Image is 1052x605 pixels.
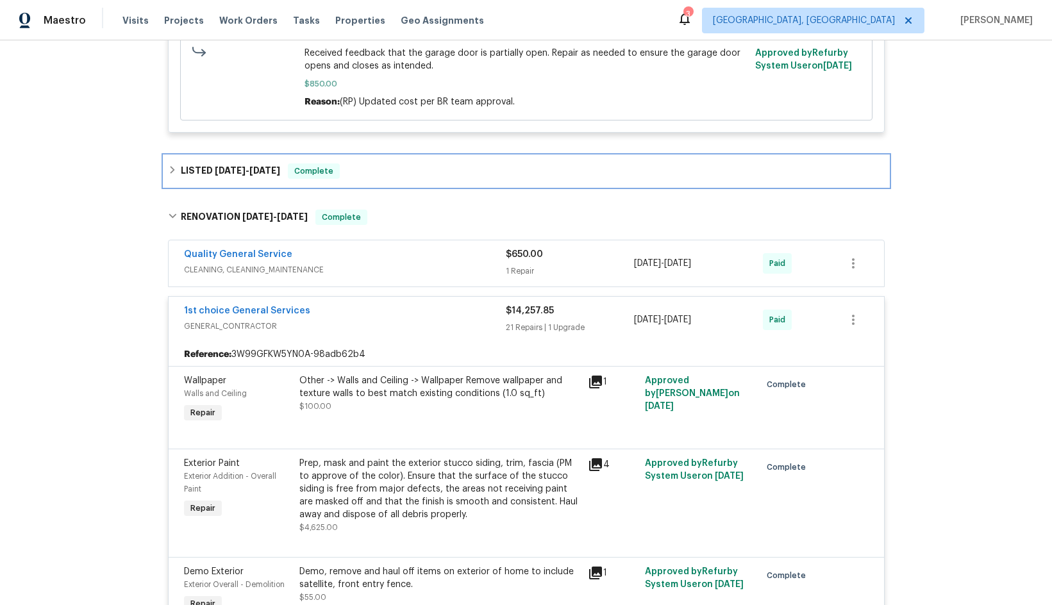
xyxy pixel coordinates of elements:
[184,320,506,333] span: GENERAL_CONTRACTOR
[634,259,661,268] span: [DATE]
[823,62,852,70] span: [DATE]
[249,166,280,175] span: [DATE]
[317,211,366,224] span: Complete
[335,14,385,27] span: Properties
[588,457,638,472] div: 4
[955,14,1033,27] span: [PERSON_NAME]
[299,593,326,601] span: $55.00
[184,459,240,468] span: Exterior Paint
[767,569,811,582] span: Complete
[181,163,280,179] h6: LISTED
[634,313,691,326] span: -
[634,315,661,324] span: [DATE]
[340,97,515,106] span: (RP) Updated cost per BR team approval.
[122,14,149,27] span: Visits
[181,210,308,225] h6: RENOVATION
[506,265,635,278] div: 1 Repair
[634,257,691,270] span: -
[164,197,889,238] div: RENOVATION [DATE]-[DATE]Complete
[164,14,204,27] span: Projects
[767,461,811,474] span: Complete
[184,306,310,315] a: 1st choice General Services
[184,348,231,361] b: Reference:
[242,212,308,221] span: -
[277,212,308,221] span: [DATE]
[289,165,338,178] span: Complete
[293,16,320,25] span: Tasks
[715,472,744,481] span: [DATE]
[769,257,790,270] span: Paid
[588,565,638,581] div: 1
[588,374,638,390] div: 1
[184,376,226,385] span: Wallpaper
[299,457,580,521] div: Prep, mask and paint the exterior stucco siding, trim, fascia (PM to approve of the color). Ensur...
[219,14,278,27] span: Work Orders
[767,378,811,391] span: Complete
[164,156,889,186] div: LISTED [DATE]-[DATE]Complete
[305,97,340,106] span: Reason:
[169,343,884,366] div: 3W99GFKW5YN0A-98adb62b4
[645,567,744,589] span: Approved by Refurby System User on
[185,406,221,419] span: Repair
[184,567,244,576] span: Demo Exterior
[184,263,506,276] span: CLEANING, CLEANING_MAINTENANCE
[645,459,744,481] span: Approved by Refurby System User on
[299,374,580,400] div: Other -> Walls and Ceiling -> Wallpaper Remove wallpaper and texture walls to best match existing...
[215,166,280,175] span: -
[506,250,543,259] span: $650.00
[506,321,635,334] div: 21 Repairs | 1 Upgrade
[184,472,276,493] span: Exterior Addition - Overall Paint
[713,14,895,27] span: [GEOGRAPHIC_DATA], [GEOGRAPHIC_DATA]
[664,315,691,324] span: [DATE]
[215,166,246,175] span: [DATE]
[305,47,747,72] span: Received feedback that the garage door is partially open. Repair as needed to ensure the garage d...
[44,14,86,27] span: Maestro
[185,502,221,515] span: Repair
[401,14,484,27] span: Geo Assignments
[305,78,747,90] span: $850.00
[645,402,674,411] span: [DATE]
[299,524,338,531] span: $4,625.00
[242,212,273,221] span: [DATE]
[683,8,692,21] div: 3
[645,376,740,411] span: Approved by [PERSON_NAME] on
[299,565,580,591] div: Demo, remove and haul off items on exterior of home to include satellite, front entry fence.
[755,49,852,70] span: Approved by Refurby System User on
[715,580,744,589] span: [DATE]
[664,259,691,268] span: [DATE]
[769,313,790,326] span: Paid
[506,306,554,315] span: $14,257.85
[299,402,331,410] span: $100.00
[184,581,285,588] span: Exterior Overall - Demolition
[184,390,247,397] span: Walls and Ceiling
[184,250,292,259] a: Quality General Service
